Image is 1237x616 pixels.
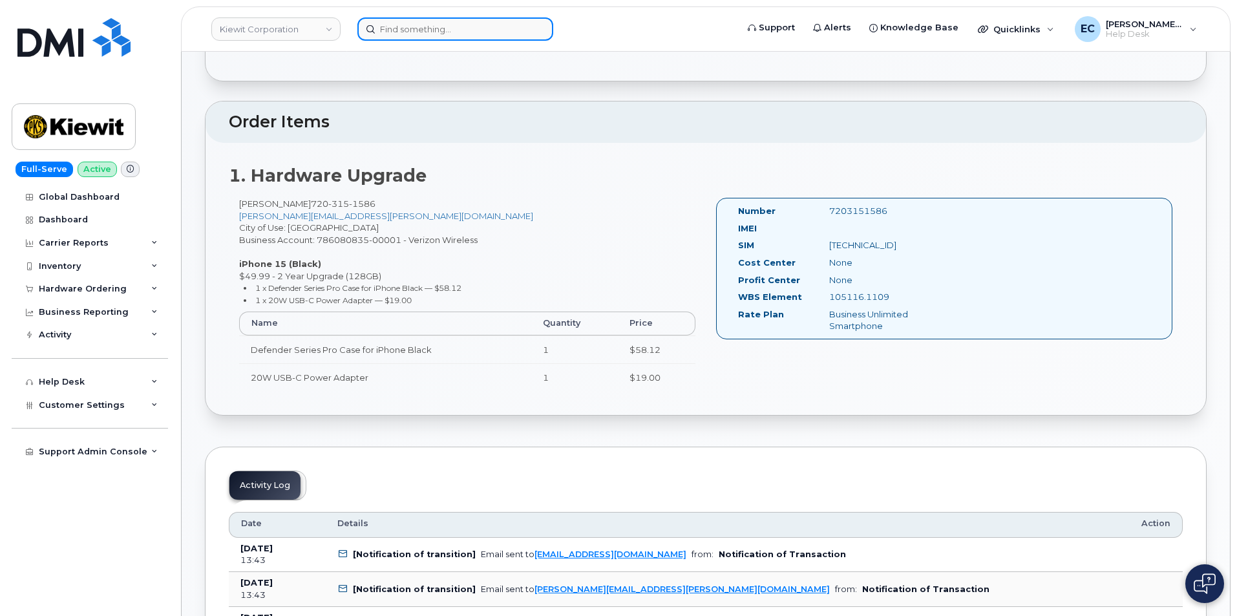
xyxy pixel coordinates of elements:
a: [PERSON_NAME][EMAIL_ADDRESS][PERSON_NAME][DOMAIN_NAME] [239,211,533,221]
div: Email sent to [481,584,830,594]
td: 1 [531,363,618,392]
span: Quicklinks [993,24,1041,34]
small: 1 x 20W USB-C Power Adapter — $19.00 [255,295,412,305]
span: 1586 [349,198,375,209]
a: [PERSON_NAME][EMAIL_ADDRESS][PERSON_NAME][DOMAIN_NAME] [534,584,830,594]
span: Details [337,518,368,529]
div: [PERSON_NAME] City of Use: [GEOGRAPHIC_DATA] Business Account: 786080835-00001 - Verizon Wireless... [229,198,706,403]
div: 7203151586 [819,205,947,217]
div: 13:43 [240,555,314,566]
div: None [819,274,947,286]
label: Rate Plan [738,308,784,321]
label: WBS Element [738,291,802,303]
label: IMEI [738,222,757,235]
a: Kiewit Corporation [211,17,341,41]
td: 20W USB-C Power Adapter [239,363,531,392]
th: Name [239,312,531,335]
b: [Notification of transition] [353,584,476,594]
span: 720 [311,198,375,209]
label: SIM [738,239,754,251]
label: Profit Center [738,274,800,286]
th: Quantity [531,312,618,335]
span: Help Desk [1106,29,1183,39]
input: Find something... [357,17,553,41]
h2: Order Items [229,113,1183,131]
div: Email sent to [481,549,686,559]
b: [DATE] [240,544,273,553]
div: Business Unlimited Smartphone [819,308,947,332]
b: Notification of Transaction [719,549,846,559]
span: Support [759,21,795,34]
span: Knowledge Base [880,21,958,34]
span: EC [1081,21,1095,37]
div: None [819,257,947,269]
strong: iPhone 15 (Black) [239,259,321,269]
a: Alerts [804,15,860,41]
b: [Notification of transition] [353,549,476,559]
label: Number [738,205,776,217]
td: $19.00 [618,363,695,392]
span: 315 [328,198,349,209]
td: $58.12 [618,335,695,364]
b: [DATE] [240,578,273,588]
th: Action [1130,512,1183,538]
td: Defender Series Pro Case for iPhone Black [239,335,531,364]
div: Quicklinks [969,16,1063,42]
span: Alerts [824,21,851,34]
strong: 1. Hardware Upgrade [229,165,427,186]
small: 1 x Defender Series Pro Case for iPhone Black — $58.12 [255,283,461,293]
b: Notification of Transaction [862,584,989,594]
a: Support [739,15,804,41]
span: from: [835,584,857,594]
label: Cost Center [738,257,796,269]
div: 13:43 [240,589,314,601]
div: [TECHNICAL_ID] [819,239,947,251]
span: [PERSON_NAME] [PERSON_NAME] [1106,19,1183,29]
a: Knowledge Base [860,15,967,41]
img: Open chat [1194,573,1216,594]
div: Elizabeth Cruz Cardenas [1066,16,1206,42]
div: 105116.1109 [819,291,947,303]
span: from: [692,549,714,559]
span: Date [241,518,262,529]
a: [EMAIL_ADDRESS][DOMAIN_NAME] [534,549,686,559]
th: Price [618,312,695,335]
td: 1 [531,335,618,364]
